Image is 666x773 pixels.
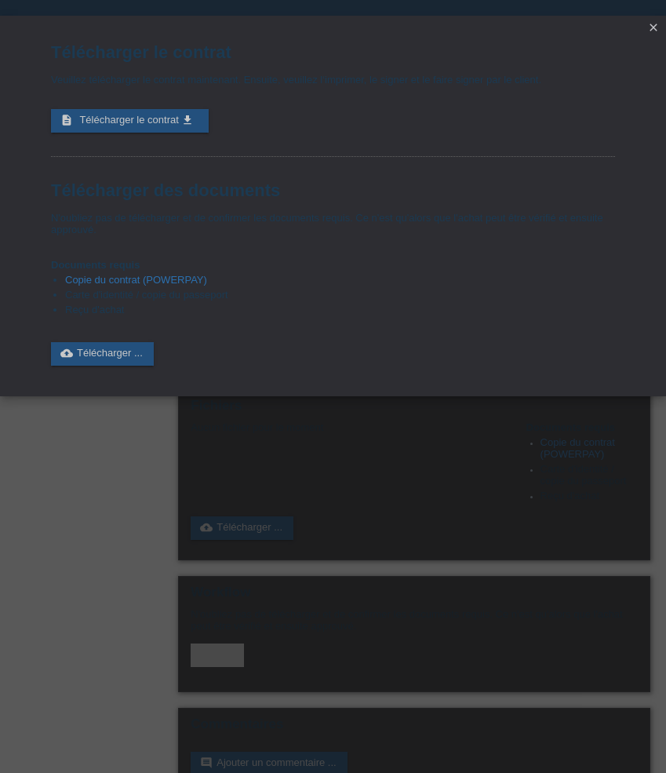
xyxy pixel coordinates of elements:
li: Carte d'identité / copie du passeport [65,289,615,304]
a: close [643,20,664,38]
h1: Télécharger le contrat [51,42,615,62]
a: cloud_uploadTélécharger ... [51,342,154,366]
i: get_app [181,114,194,126]
i: cloud_upload [60,347,73,359]
h1: Télécharger des documents [51,180,615,200]
p: N'oubliez pas de télécharger et de confirmer les documents requis. Ce n'est qu'alors que l'achat ... [51,212,615,235]
span: Télécharger le contrat [79,114,178,126]
li: Reçu d'achat [65,304,615,319]
i: description [60,114,73,126]
a: description Télécharger le contrat get_app [51,109,209,133]
i: close [647,21,660,34]
a: Copie du contrat (POWERPAY) [65,274,207,286]
p: Veuillez télécharger le contrat maintenant. Ensuite, veuillez l‘imprimer, le signer et le faire s... [51,74,615,86]
h4: Documents requis [51,259,615,271]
